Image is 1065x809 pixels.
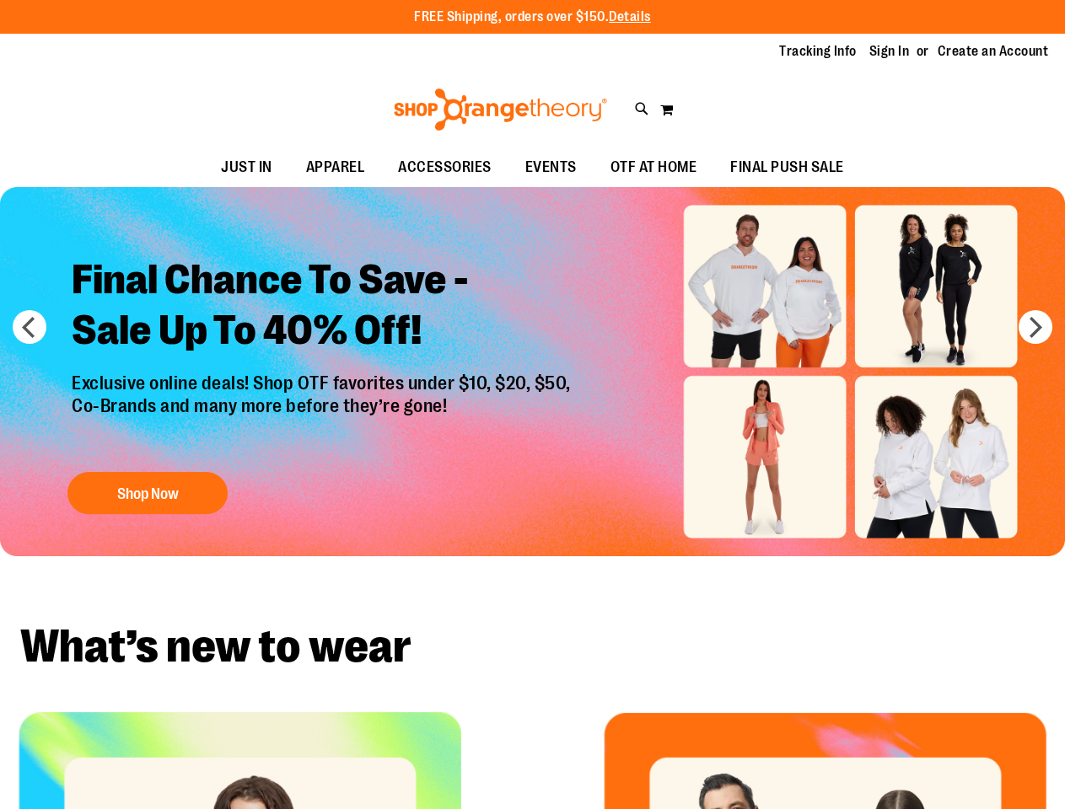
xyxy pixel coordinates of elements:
a: OTF AT HOME [594,148,714,187]
span: EVENTS [525,148,577,186]
h2: What’s new to wear [20,624,1045,670]
button: next [1019,310,1052,344]
a: Tracking Info [779,42,857,61]
img: Shop Orangetheory [391,88,610,131]
a: JUST IN [204,148,289,187]
span: OTF AT HOME [610,148,697,186]
button: prev [13,310,46,344]
a: EVENTS [508,148,594,187]
a: FINAL PUSH SALE [713,148,861,187]
a: Create an Account [938,42,1049,61]
span: JUST IN [221,148,272,186]
a: Sign In [869,42,910,61]
span: FINAL PUSH SALE [730,148,844,186]
h2: Final Chance To Save - Sale Up To 40% Off! [59,242,588,372]
a: ACCESSORIES [381,148,508,187]
a: Details [609,9,651,24]
button: Shop Now [67,472,228,514]
p: Exclusive online deals! Shop OTF favorites under $10, $20, $50, Co-Brands and many more before th... [59,372,588,455]
span: APPAREL [306,148,365,186]
span: ACCESSORIES [398,148,492,186]
a: Final Chance To Save -Sale Up To 40% Off! Exclusive online deals! Shop OTF favorites under $10, $... [59,242,588,522]
a: APPAREL [289,148,382,187]
p: FREE Shipping, orders over $150. [414,8,651,27]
